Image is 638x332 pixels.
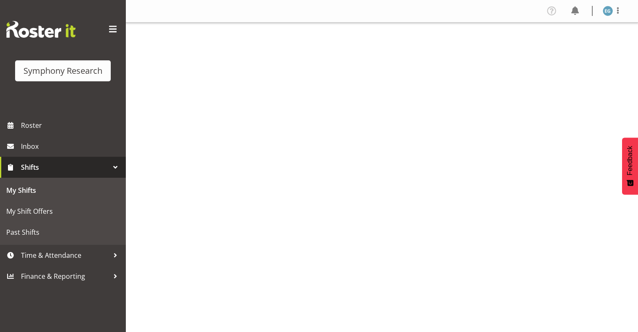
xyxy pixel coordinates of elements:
[622,137,638,195] button: Feedback - Show survey
[2,222,124,243] a: Past Shifts
[603,6,613,16] img: evelyn-gray1866.jpg
[21,119,122,132] span: Roster
[21,270,109,283] span: Finance & Reporting
[6,184,120,197] span: My Shifts
[626,146,634,175] span: Feedback
[21,140,122,153] span: Inbox
[21,249,109,262] span: Time & Attendance
[2,180,124,201] a: My Shifts
[6,226,120,239] span: Past Shifts
[6,205,120,218] span: My Shift Offers
[21,161,109,174] span: Shifts
[6,21,76,38] img: Rosterit website logo
[2,201,124,222] a: My Shift Offers
[23,65,102,77] div: Symphony Research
